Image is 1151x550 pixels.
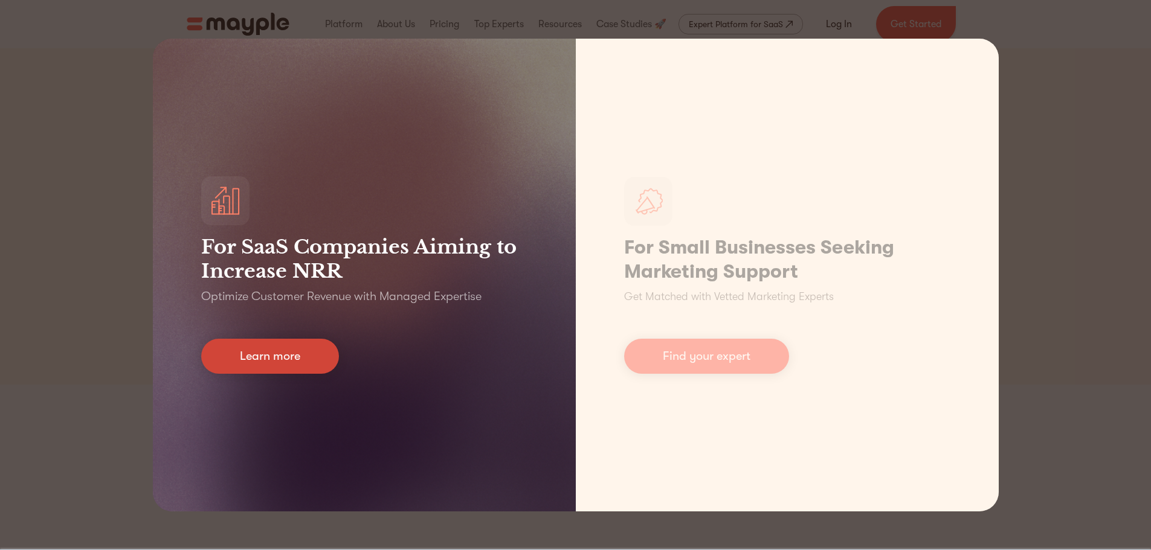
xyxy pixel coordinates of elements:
[624,339,789,374] a: Find your expert
[624,235,950,284] h1: For Small Businesses Seeking Marketing Support
[201,288,482,305] p: Optimize Customer Revenue with Managed Expertise
[201,235,527,283] h3: For SaaS Companies Aiming to Increase NRR
[201,339,339,374] a: Learn more
[624,289,834,305] p: Get Matched with Vetted Marketing Experts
